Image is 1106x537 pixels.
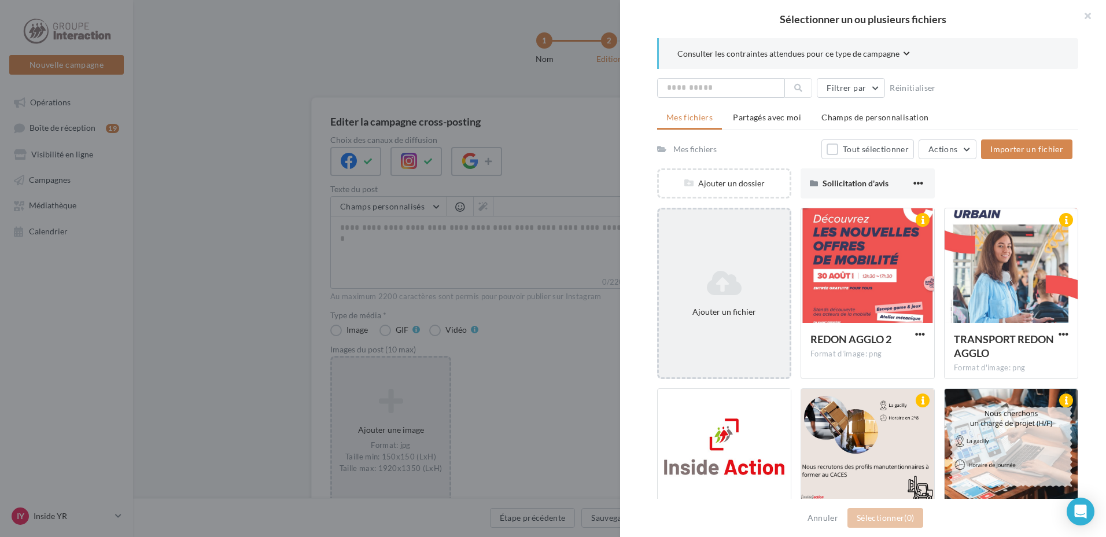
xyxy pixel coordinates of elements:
[847,508,923,528] button: Sélectionner(0)
[821,139,914,159] button: Tout sélectionner
[663,306,785,318] div: Ajouter un fichier
[639,14,1087,24] h2: Sélectionner un ou plusieurs fichiers
[810,333,891,345] span: REDON AGGLO 2
[817,78,885,98] button: Filtrer par
[981,139,1072,159] button: Importer un fichier
[990,144,1063,154] span: Importer un fichier
[954,333,1054,359] span: TRANSPORT REDON AGGLO
[919,139,976,159] button: Actions
[803,511,843,525] button: Annuler
[677,47,910,62] button: Consulter les contraintes attendues pour ce type de campagne
[885,81,941,95] button: Réinitialiser
[904,513,914,523] span: (0)
[954,363,1068,373] div: Format d'image: png
[1067,498,1094,525] div: Open Intercom Messenger
[733,112,801,122] span: Partagés avec moi
[673,144,717,155] div: Mes fichiers
[821,112,928,122] span: Champs de personnalisation
[666,112,713,122] span: Mes fichiers
[928,144,957,154] span: Actions
[810,349,925,359] div: Format d'image: png
[659,178,790,189] div: Ajouter un dossier
[823,178,889,188] span: Sollicitation d'avis
[677,48,899,60] span: Consulter les contraintes attendues pour ce type de campagne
